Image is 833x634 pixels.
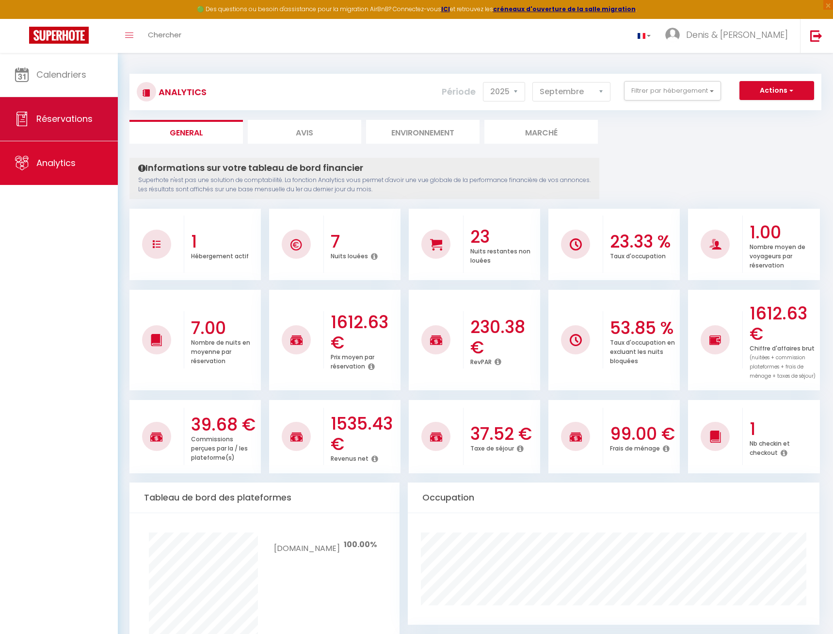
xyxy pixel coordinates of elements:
span: Réservations [36,113,93,125]
span: Chercher [148,30,181,40]
a: Chercher [141,19,189,53]
div: Occupation [408,483,819,513]
img: NO IMAGE [709,334,721,346]
p: Frais de ménage [610,442,660,452]
span: Calendriers [36,68,86,81]
h3: 1612.63 € [750,303,817,344]
p: Prix moyen par réservation [331,351,374,370]
p: Nombre de nuits en moyenne par réservation [191,336,250,365]
p: Commissions perçues par la / les plateforme(s) [191,433,248,462]
h3: 53.85 % [610,318,678,338]
img: NO IMAGE [153,240,160,248]
label: Période [442,81,476,102]
button: Filtrer par hébergement [624,81,721,100]
a: créneaux d'ouverture de la salle migration [493,5,636,13]
p: Taux d'occupation en excluant les nuits bloquées [610,336,675,365]
img: ... [665,28,680,42]
button: Actions [739,81,814,100]
h3: 1.00 [750,222,817,243]
p: RevPAR [470,356,492,366]
li: Avis [248,120,361,144]
span: Analytics [36,157,76,169]
h3: 230.38 € [470,317,538,358]
h3: 1612.63 € [331,312,399,353]
h3: 39.68 € [191,415,259,435]
a: ICI [441,5,450,13]
li: Environnement [366,120,480,144]
p: Nb checkin et checkout [750,437,790,457]
h3: 23 [470,227,538,247]
p: Hébergement actif [191,250,249,260]
p: Chiffre d'affaires brut [750,342,816,380]
h3: 1535.43 € [331,414,399,454]
h3: 37.52 € [470,424,538,444]
button: Ouvrir le widget de chat LiveChat [8,4,37,33]
li: Marché [484,120,598,144]
img: logout [810,30,822,42]
div: Tableau de bord des plateformes [129,483,400,513]
span: Denis & [PERSON_NAME] [686,29,788,41]
h3: 23.33 % [610,232,678,252]
p: Nuits louées [331,250,368,260]
img: Super Booking [29,27,89,44]
p: Taxe de séjour [470,442,514,452]
p: Nuits restantes non louées [470,245,530,265]
li: General [129,120,243,144]
td: [DOMAIN_NAME] [274,533,339,557]
h4: Informations sur votre tableau de bord financier [138,163,591,173]
p: Taux d'occupation [610,250,666,260]
a: ... Denis & [PERSON_NAME] [658,19,800,53]
span: 100.00% [344,539,377,550]
p: Nombre moyen de voyageurs par réservation [750,241,805,269]
h3: 7.00 [191,318,259,338]
h3: 1 [191,232,259,252]
h3: 7 [331,232,399,252]
p: Revenus net [331,452,368,463]
h3: 1 [750,419,817,439]
img: NO IMAGE [570,334,582,346]
p: Superhote n'est pas une solution de comptabilité. La fonction Analytics vous permet d'avoir une v... [138,176,591,194]
span: (nuitées + commission plateformes + frais de ménage + taxes de séjour) [750,354,816,380]
h3: Analytics [156,81,207,103]
h3: 99.00 € [610,424,678,444]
